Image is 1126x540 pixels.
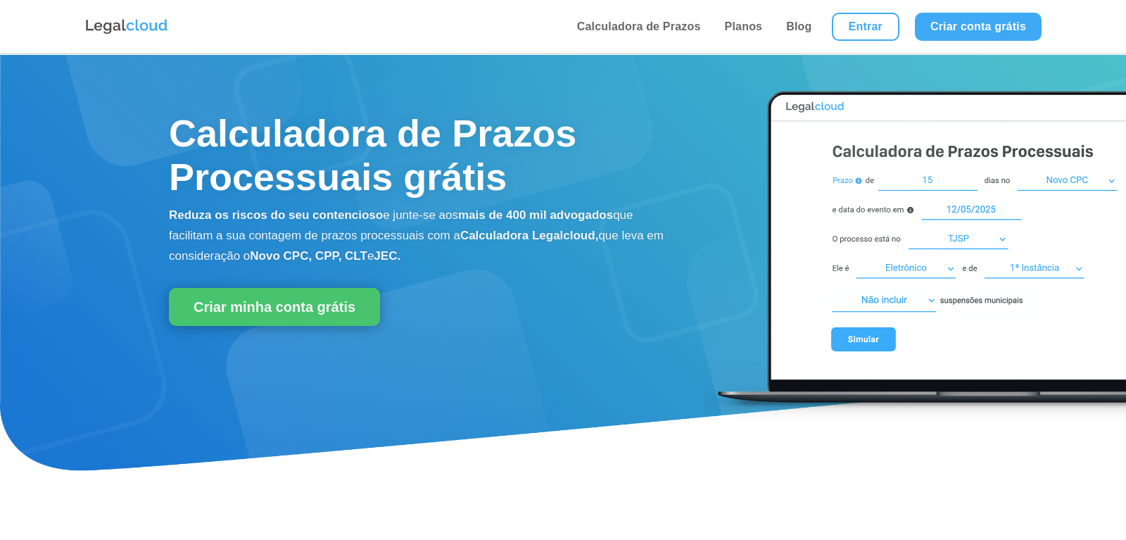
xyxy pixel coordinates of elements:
p: e junte-se aos que facilitam a sua contagem de prazos processuais com a que leva em consideração o e [169,206,676,266]
b: JEC. [374,249,400,263]
span: Calculadora de Prazos Processuais grátis [169,112,576,198]
img: Calculadora de Prazos Processuais Legalcloud [704,76,1126,422]
a: Calculadora de Prazos Processuais Legalcloud [704,412,1126,424]
b: Reduza os riscos do seu contencioso [169,208,383,222]
img: Logo da Legalcloud [84,18,169,36]
a: Entrar [832,13,899,41]
b: mais de 400 mil advogados [458,208,613,222]
a: Criar minha conta grátis [169,288,380,326]
b: Calculadora Legalcloud, [460,229,599,242]
b: Novo CPC, CPP, CLT [250,249,367,263]
a: Criar conta grátis [915,13,1042,41]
